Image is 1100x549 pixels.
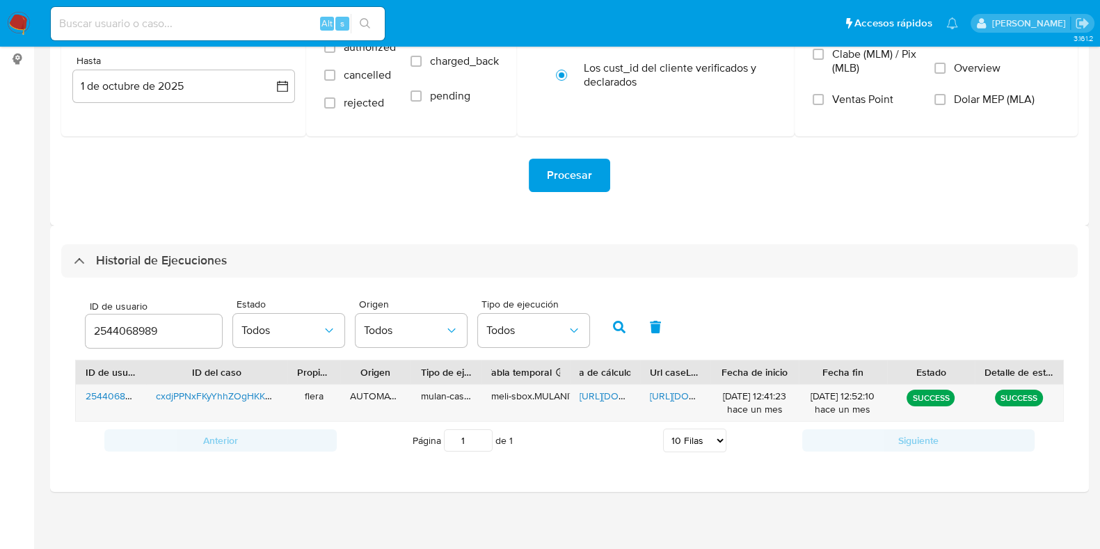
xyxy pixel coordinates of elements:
a: Salir [1075,16,1090,31]
span: Alt [321,17,333,30]
span: 3.161.2 [1073,33,1093,44]
span: s [340,17,344,30]
a: Notificaciones [946,17,958,29]
input: Buscar usuario o caso... [51,15,385,33]
button: search-icon [351,14,379,33]
span: Accesos rápidos [854,16,932,31]
p: florencia.lera@mercadolibre.com [991,17,1070,30]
